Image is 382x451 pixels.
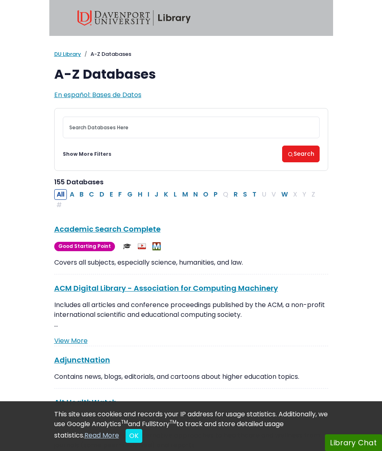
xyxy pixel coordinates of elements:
[231,189,240,200] button: Filter Results R
[54,283,278,293] a: ACM Digital Library - Association for Computing Machinery
[86,189,97,200] button: Filter Results C
[54,50,81,58] a: DU Library
[241,189,250,200] button: Filter Results S
[54,409,328,443] div: This site uses cookies and records your IP address for usage statistics. Additionally, we use Goo...
[63,150,111,158] a: Show More Filters
[84,431,119,440] a: Read More
[54,177,104,187] span: 155 Databases
[138,242,146,250] img: Audio & Video
[54,336,88,345] a: View More
[201,189,211,200] button: Filter Results O
[125,189,135,200] button: Filter Results G
[54,300,328,329] p: Includes all articles and conference proceedings published by the ACM, a non-profit international...
[97,189,107,200] button: Filter Results D
[77,10,191,26] img: Davenport University Library
[107,189,115,200] button: Filter Results E
[123,242,131,250] img: Scholarly or Peer Reviewed
[63,117,320,138] input: Search database by title or keyword
[54,372,328,382] p: Contains news, blogs, editorials, and cartoons about higher education topics.
[325,434,382,451] button: Library Chat
[279,189,290,200] button: Filter Results W
[191,189,200,200] button: Filter Results N
[54,66,328,82] h1: A-Z Databases
[180,189,190,200] button: Filter Results M
[152,189,161,200] button: Filter Results J
[67,189,77,200] button: Filter Results A
[126,429,142,443] button: Close
[171,189,179,200] button: Filter Results L
[135,189,145,200] button: Filter Results H
[54,258,328,268] p: Covers all subjects, especially science, humanities, and law.
[54,355,110,365] a: AdjunctNation
[145,189,152,200] button: Filter Results I
[54,224,161,234] a: Academic Search Complete
[161,189,171,200] button: Filter Results K
[250,189,259,200] button: Filter Results T
[54,190,318,210] div: Alpha-list to filter by first letter of database name
[282,146,320,162] button: Search
[121,418,128,425] sup: TM
[81,50,131,58] li: A-Z Databases
[54,189,67,200] button: All
[152,242,161,250] img: MeL (Michigan electronic Library)
[170,418,177,425] sup: TM
[54,50,328,58] nav: breadcrumb
[211,189,220,200] button: Filter Results P
[54,397,117,407] a: Alt HealthWatch
[116,189,124,200] button: Filter Results F
[54,242,115,251] span: Good Starting Point
[77,189,86,200] button: Filter Results B
[54,90,141,99] a: En español: Bases de Datos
